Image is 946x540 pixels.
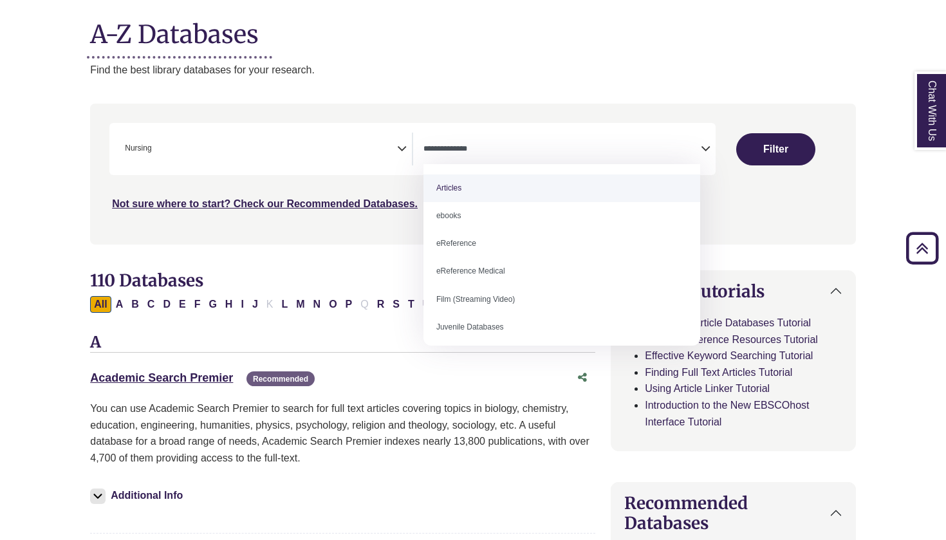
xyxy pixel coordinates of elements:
button: Filter Results O [325,296,340,313]
a: Not sure where to start? Check our Recommended Databases. [112,198,418,209]
button: Filter Results N [310,296,325,313]
button: Share this database [570,366,595,390]
button: All [90,296,111,313]
button: Filter Results B [127,296,143,313]
button: Filter Results F [190,296,205,313]
nav: Search filters [90,104,856,244]
button: Filter Results E [175,296,190,313]
button: Filter Results H [221,296,237,313]
button: Filter Results J [248,296,262,313]
a: Effective Keyword Searching Tutorial [645,350,813,361]
li: ebooks [423,202,700,230]
p: Find the best library databases for your research. [90,62,856,79]
li: Nursing [120,142,151,154]
p: You can use Academic Search Premier to search for full text articles covering topics in biology, ... [90,400,595,466]
button: Filter Results U [419,296,434,313]
a: Introduction to the New EBSCOhost Interface Tutorial [645,400,809,427]
a: Finding Reference Resources Tutorial [645,334,818,345]
a: Using Article Linker Tutorial [645,383,770,394]
button: Filter Results S [389,296,403,313]
button: Filter Results C [144,296,159,313]
textarea: Search [423,145,701,155]
span: Nursing [125,142,151,154]
button: Submit for Search Results [736,133,815,165]
a: Finding Full Text Articles Tutorial [645,367,792,378]
li: eReference [423,230,700,257]
li: Articles [423,174,700,202]
button: Filter Results G [205,296,220,313]
button: Filter Results M [292,296,308,313]
span: Recommended [246,371,315,386]
button: Filter Results T [404,296,418,313]
textarea: Search [154,145,160,155]
button: Additional Info [90,487,187,505]
button: Filter Results L [277,296,292,313]
a: Academic Search Premier [90,371,233,384]
h3: A [90,333,595,353]
button: Helpful Tutorials [611,271,855,312]
button: Filter Results P [342,296,357,313]
a: Back to Top [902,239,943,257]
span: 110 Databases [90,270,203,291]
button: Filter Results A [112,296,127,313]
a: Searching Article Databases Tutorial [645,317,811,328]
button: Filter Results D [159,296,174,313]
h1: A-Z Databases [90,10,856,49]
li: Juvenile Databases [423,313,700,341]
li: Film (Streaming Video) [423,286,700,313]
li: eReference Medical [423,257,700,285]
button: Filter Results I [237,296,247,313]
div: Alpha-list to filter by first letter of database name [90,298,528,309]
button: Filter Results R [373,296,389,313]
